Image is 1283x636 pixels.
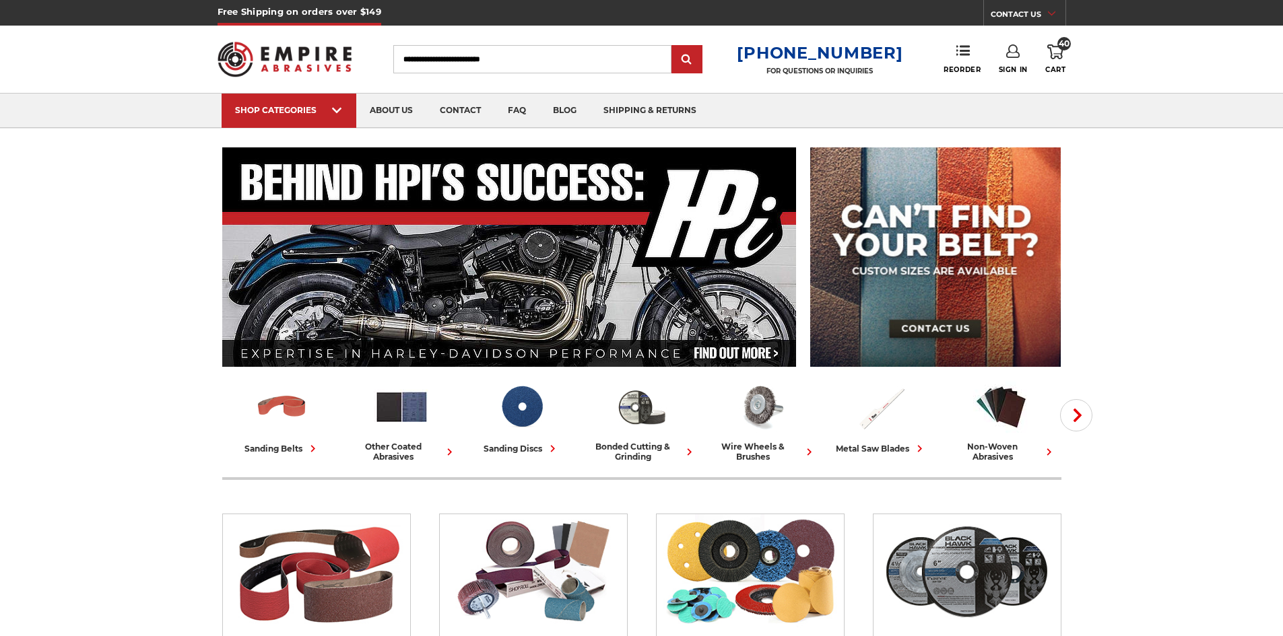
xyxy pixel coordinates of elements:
[494,94,539,128] a: faq
[356,94,426,128] a: about us
[733,379,789,435] img: Wire Wheels & Brushes
[494,379,550,435] img: Sanding Discs
[254,379,310,435] img: Sanding Belts
[853,379,909,435] img: Metal Saw Blades
[244,441,320,456] div: sanding belts
[944,65,981,74] span: Reorder
[229,514,403,629] img: Sanding Belts
[1057,37,1071,50] span: 40
[484,441,560,456] div: sanding discs
[880,514,1054,629] img: Bonded Cutting & Grinding
[348,441,457,462] div: other coated abrasives
[222,147,797,367] img: Banner for an interview featuring Horsepower Inc who makes Harley performance upgrades featured o...
[673,46,700,73] input: Submit
[228,379,337,456] a: sanding belts
[1045,44,1065,74] a: 40 Cart
[446,514,620,629] img: Other Coated Abrasives
[944,44,981,73] a: Reorder
[374,379,430,435] img: Other Coated Abrasives
[827,379,936,456] a: metal saw blades
[235,105,343,115] div: SHOP CATEGORIES
[348,379,457,462] a: other coated abrasives
[614,379,669,435] img: Bonded Cutting & Grinding
[467,379,577,456] a: sanding discs
[707,441,816,462] div: wire wheels & brushes
[663,514,837,629] img: Sanding Discs
[218,33,352,85] img: Empire Abrasives
[991,7,1065,26] a: CONTACT US
[947,379,1056,462] a: non-woven abrasives
[539,94,590,128] a: blog
[947,441,1056,462] div: non-woven abrasives
[737,43,902,63] a: [PHONE_NUMBER]
[590,94,710,128] a: shipping & returns
[1060,399,1092,431] button: Next
[1045,65,1065,74] span: Cart
[999,65,1028,74] span: Sign In
[836,441,927,456] div: metal saw blades
[737,67,902,75] p: FOR QUESTIONS OR INQUIRIES
[707,379,816,462] a: wire wheels & brushes
[426,94,494,128] a: contact
[587,441,696,462] div: bonded cutting & grinding
[973,379,1029,435] img: Non-woven Abrasives
[587,379,696,462] a: bonded cutting & grinding
[810,147,1061,367] img: promo banner for custom belts.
